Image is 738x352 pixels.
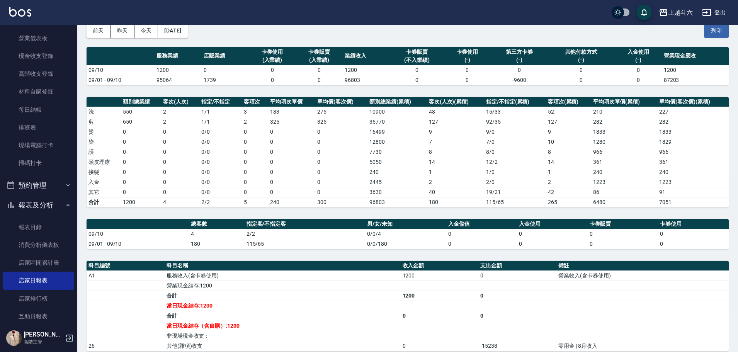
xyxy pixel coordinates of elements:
[478,270,556,281] td: 0
[298,56,341,64] div: (入業績)
[478,311,556,321] td: 0
[165,321,401,331] td: 當日現金結存（含自購）:1200
[517,229,588,239] td: 0
[550,56,613,64] div: (-)
[427,167,484,177] td: 1
[165,301,401,311] td: 當日現金結存:1200
[591,147,658,157] td: 966
[657,137,729,147] td: 1829
[546,97,591,107] th: 客項次(累積)
[591,107,658,117] td: 210
[202,75,249,85] td: 1739
[268,197,315,207] td: 240
[493,48,546,56] div: 第三方卡券
[268,107,315,117] td: 183
[427,97,484,107] th: 客次(人次)(累積)
[556,261,729,271] th: 備註
[392,56,442,64] div: (不入業績)
[657,177,729,187] td: 1223
[202,65,249,75] td: 0
[484,197,546,207] td: 115/65
[588,239,658,249] td: 0
[550,48,613,56] div: 其他付款方式
[3,65,74,83] a: 高階收支登錄
[121,97,161,107] th: 類別總業績
[591,97,658,107] th: 平均項次單價(累積)
[699,5,729,20] button: 登出
[87,107,121,117] td: 洗
[242,107,268,117] td: 3
[367,157,427,167] td: 5050
[484,97,546,107] th: 指定/不指定(累積)
[591,187,658,197] td: 86
[165,261,401,271] th: 科目名稱
[315,157,367,167] td: 0
[484,117,546,127] td: 92 / 35
[6,330,22,346] img: Person
[3,136,74,154] a: 現場電腦打卡
[444,75,491,85] td: 0
[556,341,729,351] td: 零用金 | 8月收入
[546,187,591,197] td: 42
[87,47,729,85] table: a dense table
[87,219,729,249] table: a dense table
[657,187,729,197] td: 91
[315,147,367,157] td: 0
[165,281,401,291] td: 營業現金結存:1200
[155,65,202,75] td: 1200
[242,127,268,137] td: 0
[615,75,662,85] td: 0
[3,175,74,196] button: 預約管理
[242,157,268,167] td: 0
[478,341,556,351] td: -15238
[87,229,189,239] td: 09/10
[87,65,155,75] td: 09/10
[158,24,187,38] button: [DATE]
[165,291,401,301] td: 合計
[161,157,199,167] td: 0
[165,270,401,281] td: 服務收入(含卡券使用)
[556,270,729,281] td: 營業收入(含卡券使用)
[121,127,161,137] td: 0
[367,137,427,147] td: 12800
[546,137,591,147] td: 10
[199,127,242,137] td: 0 / 0
[546,147,591,157] td: 8
[367,147,427,157] td: 7730
[390,65,444,75] td: 0
[199,147,242,157] td: 0 / 0
[427,177,484,187] td: 2
[365,239,446,249] td: 0/0/180
[367,127,427,137] td: 16499
[446,48,489,56] div: 卡券使用
[268,167,315,177] td: 0
[3,195,74,215] button: 報表及分析
[87,137,121,147] td: 染
[121,147,161,157] td: 0
[427,147,484,157] td: 8
[657,197,729,207] td: 7051
[617,48,660,56] div: 入金使用
[367,177,427,187] td: 2445
[367,117,427,127] td: 35770
[3,218,74,236] a: 報表目錄
[343,75,390,85] td: 96803
[392,48,442,56] div: 卡券販賣
[427,107,484,117] td: 48
[315,167,367,177] td: 0
[390,75,444,85] td: 0
[155,75,202,85] td: 95064
[3,290,74,308] a: 店家排行榜
[121,197,161,207] td: 1200
[617,56,660,64] div: (-)
[517,239,588,249] td: 0
[446,56,489,64] div: (-)
[161,177,199,187] td: 0
[591,197,658,207] td: 6480
[546,167,591,177] td: 1
[3,154,74,172] a: 掃碼打卡
[161,167,199,177] td: 0
[199,107,242,117] td: 1 / 1
[636,5,652,20] button: save
[165,311,401,321] td: 合計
